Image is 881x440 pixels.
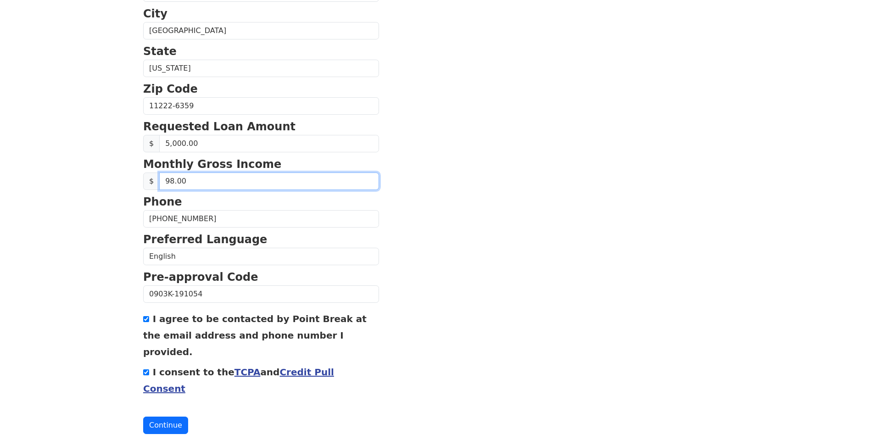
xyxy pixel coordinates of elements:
p: Monthly Gross Income [143,156,379,173]
label: I consent to the and [143,367,334,394]
span: $ [143,135,160,152]
strong: Pre-approval Code [143,271,258,284]
strong: State [143,45,177,58]
input: Pre-approval Code [143,285,379,303]
span: $ [143,173,160,190]
strong: City [143,7,167,20]
strong: Preferred Language [143,233,267,246]
strong: Zip Code [143,83,198,95]
strong: Phone [143,195,182,208]
input: Requested Loan Amount [159,135,379,152]
input: 0.00 [159,173,379,190]
input: Phone [143,210,379,228]
strong: Requested Loan Amount [143,120,296,133]
input: City [143,22,379,39]
a: TCPA [234,367,261,378]
label: I agree to be contacted by Point Break at the email address and phone number I provided. [143,313,367,357]
input: Zip Code [143,97,379,115]
button: Continue [143,417,188,434]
